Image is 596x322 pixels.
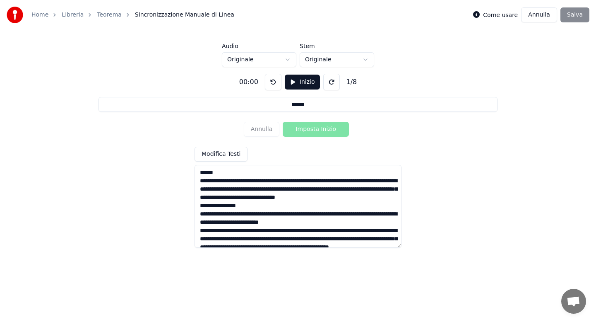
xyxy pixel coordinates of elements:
[62,11,84,19] a: Libreria
[31,11,48,19] a: Home
[483,12,518,18] label: Come usare
[31,11,234,19] nav: breadcrumb
[521,7,557,22] button: Annulla
[222,43,296,49] label: Audio
[135,11,234,19] span: Sincronizzazione Manuale di Linea
[236,77,262,87] div: 00:00
[561,289,586,314] div: Aprire la chat
[97,11,122,19] a: Teorema
[7,7,23,23] img: youka
[300,43,374,49] label: Stem
[195,147,248,162] button: Modifica Testi
[343,77,360,87] div: 1 / 8
[285,75,320,90] button: Inizio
